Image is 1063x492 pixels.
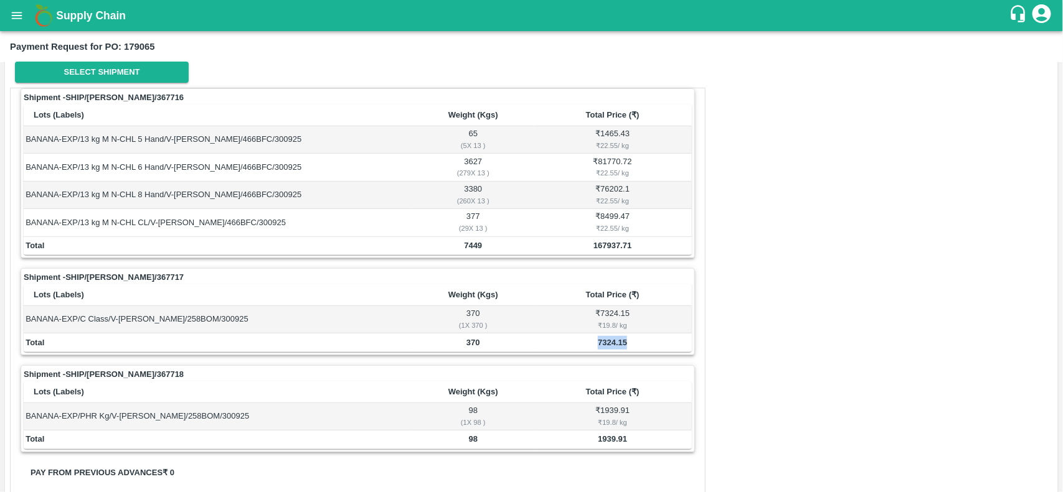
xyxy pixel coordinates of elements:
td: ₹ 1465.43 [534,126,692,154]
td: 377 [413,209,534,236]
b: Total Price (₹) [586,387,640,396]
div: ( 279 X 13 ) [415,167,532,179]
td: ₹ 81770.72 [534,154,692,181]
td: BANANA-EXP/C Class/V-[PERSON_NAME]/258BOM/300925 [24,306,413,333]
img: logo [31,3,56,28]
div: ( 1 X 98 ) [415,417,532,428]
td: 3380 [413,182,534,209]
td: BANANA-EXP/13 kg M N-CHL 6 Hand/V-[PERSON_NAME]/466BFC/300925 [24,154,413,181]
b: Total [26,434,44,443]
b: 370 [466,338,480,347]
td: ₹ 1939.91 [534,403,692,430]
td: 3627 [413,154,534,181]
td: 65 [413,126,534,154]
div: ( 29 X 13 ) [415,223,532,234]
button: open drawer [2,1,31,30]
b: Total [26,338,44,347]
div: ₹ 19.8 / kg [536,417,689,428]
button: Pay from previous advances₹ 0 [21,462,184,484]
b: Total [26,241,44,250]
button: Select Shipment [15,62,189,83]
td: 370 [413,306,534,333]
b: 167937.71 [593,241,631,250]
a: Supply Chain [56,7,1009,24]
td: ₹ 76202.1 [534,182,692,209]
div: ₹ 19.8 / kg [536,320,689,331]
b: 98 [469,434,478,443]
b: Lots (Labels) [34,387,84,396]
div: ( 5 X 13 ) [415,140,532,151]
b: 1939.91 [598,434,627,443]
div: ₹ 22.55 / kg [536,140,689,151]
strong: Shipment - SHIP/[PERSON_NAME]/367717 [24,271,184,284]
b: Payment Request for PO: 179065 [10,42,155,52]
b: Lots (Labels) [34,110,84,119]
div: customer-support [1009,4,1031,27]
b: 7324.15 [598,338,627,347]
div: ( 1 X 370 ) [415,320,532,331]
b: Weight (Kgs) [448,387,498,396]
td: BANANA-EXP/PHR Kg/V-[PERSON_NAME]/258BOM/300925 [24,403,413,430]
b: Weight (Kgs) [448,290,498,299]
b: Total Price (₹) [586,110,640,119]
td: BANANA-EXP/13 kg M N-CHL CL/V-[PERSON_NAME]/466BFC/300925 [24,209,413,236]
td: ₹ 8499.47 [534,209,692,236]
b: 7449 [464,241,482,250]
b: Weight (Kgs) [448,110,498,119]
div: account of current user [1031,2,1053,29]
td: 98 [413,403,534,430]
b: Total Price (₹) [586,290,640,299]
td: BANANA-EXP/13 kg M N-CHL 8 Hand/V-[PERSON_NAME]/466BFC/300925 [24,182,413,209]
td: BANANA-EXP/13 kg M N-CHL 5 Hand/V-[PERSON_NAME]/466BFC/300925 [24,126,413,154]
div: ₹ 22.55 / kg [536,195,689,207]
span: Select Shipment [64,65,140,80]
b: Supply Chain [56,9,126,22]
div: ₹ 22.55 / kg [536,167,689,179]
td: ₹ 7324.15 [534,306,692,333]
strong: Shipment - SHIP/[PERSON_NAME]/367718 [24,368,184,381]
b: Lots (Labels) [34,290,84,299]
div: ( 260 X 13 ) [415,195,532,207]
strong: Shipment - SHIP/[PERSON_NAME]/367716 [24,91,184,104]
div: ₹ 22.55 / kg [536,223,689,234]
